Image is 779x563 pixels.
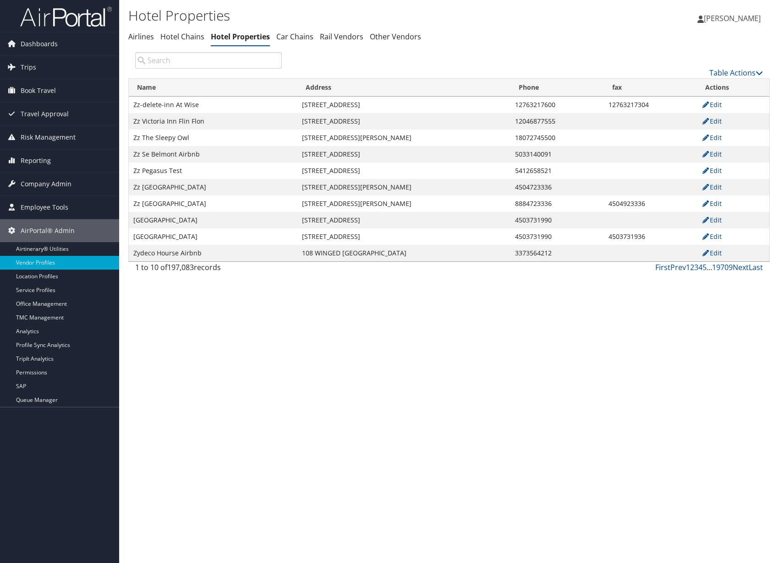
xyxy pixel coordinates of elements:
[276,32,313,42] a: Car Chains
[297,162,510,179] td: [STREET_ADDRESS]
[129,179,297,195] td: Zz [GEOGRAPHIC_DATA]
[510,195,603,212] td: 8884723336
[510,162,603,179] td: 5412658521
[707,262,712,272] span: …
[604,195,697,212] td: 4504923336
[510,113,603,130] td: 12046877555
[655,262,670,272] a: First
[702,183,722,191] a: Edit
[510,97,603,113] td: 12763217600
[690,262,694,272] a: 2
[370,32,421,42] a: Other Vendors
[686,262,690,272] a: 1
[297,97,510,113] td: [STREET_ADDRESS]
[604,228,697,245] td: 4503731936
[712,262,733,272] a: 19709
[702,262,707,272] a: 5
[135,262,282,277] div: 1 to 10 of records
[702,117,722,125] a: Edit
[297,79,510,97] th: Address: activate to sort column ascending
[211,32,270,42] a: Hotel Properties
[21,219,75,242] span: AirPortal® Admin
[702,199,722,208] a: Edit
[297,195,510,212] td: [STREET_ADDRESS][PERSON_NAME]
[694,262,698,272] a: 3
[709,68,763,78] a: Table Actions
[702,150,722,158] a: Edit
[297,130,510,146] td: [STREET_ADDRESS][PERSON_NAME]
[129,245,297,261] td: Zydeco Hourse Airbnb
[129,130,297,146] td: Zz The Sleepy Owl
[21,196,68,219] span: Employee Tools
[21,79,56,102] span: Book Travel
[21,126,76,149] span: Risk Management
[21,103,69,125] span: Travel Approval
[21,149,51,172] span: Reporting
[698,262,702,272] a: 4
[510,245,603,261] td: 3373564212
[129,146,297,162] td: Zz Se Belmont Airbnb
[129,162,297,179] td: Zz Pegasus Test
[135,52,282,69] input: Search
[167,262,194,272] span: 197,083
[604,79,697,97] th: fax: activate to sort column ascending
[702,100,722,109] a: Edit
[297,228,510,245] td: [STREET_ADDRESS]
[297,212,510,228] td: [STREET_ADDRESS]
[604,97,697,113] td: 12763217304
[129,97,297,113] td: Zz-delete-inn At Wise
[129,212,297,228] td: [GEOGRAPHIC_DATA]
[702,166,722,175] a: Edit
[702,249,722,257] a: Edit
[510,179,603,195] td: 4504723336
[702,133,722,142] a: Edit
[129,195,297,212] td: Zz [GEOGRAPHIC_DATA]
[20,6,112,27] img: airportal-logo.png
[670,262,686,272] a: Prev
[128,32,154,42] a: Airlines
[704,13,761,23] span: [PERSON_NAME]
[749,262,763,272] a: Last
[297,245,510,261] td: 108 WINGED [GEOGRAPHIC_DATA]
[510,79,603,97] th: Phone: activate to sort column ascending
[702,216,722,224] a: Edit
[733,262,749,272] a: Next
[510,146,603,162] td: 5033140091
[160,32,204,42] a: Hotel Chains
[129,228,297,245] td: [GEOGRAPHIC_DATA]
[128,6,556,25] h1: Hotel Properties
[129,113,297,130] td: Zz Victoria Inn Flin Flon
[21,56,36,79] span: Trips
[21,173,71,195] span: Company Admin
[297,146,510,162] td: [STREET_ADDRESS]
[510,212,603,228] td: 4503731990
[510,130,603,146] td: 18072745500
[21,32,58,55] span: Dashboards
[702,232,722,241] a: Edit
[510,228,603,245] td: 4503731990
[697,5,770,32] a: [PERSON_NAME]
[129,79,297,97] th: Name: activate to sort column ascending
[697,79,769,97] th: Actions
[297,113,510,130] td: [STREET_ADDRESS]
[320,32,363,42] a: Rail Vendors
[297,179,510,195] td: [STREET_ADDRESS][PERSON_NAME]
